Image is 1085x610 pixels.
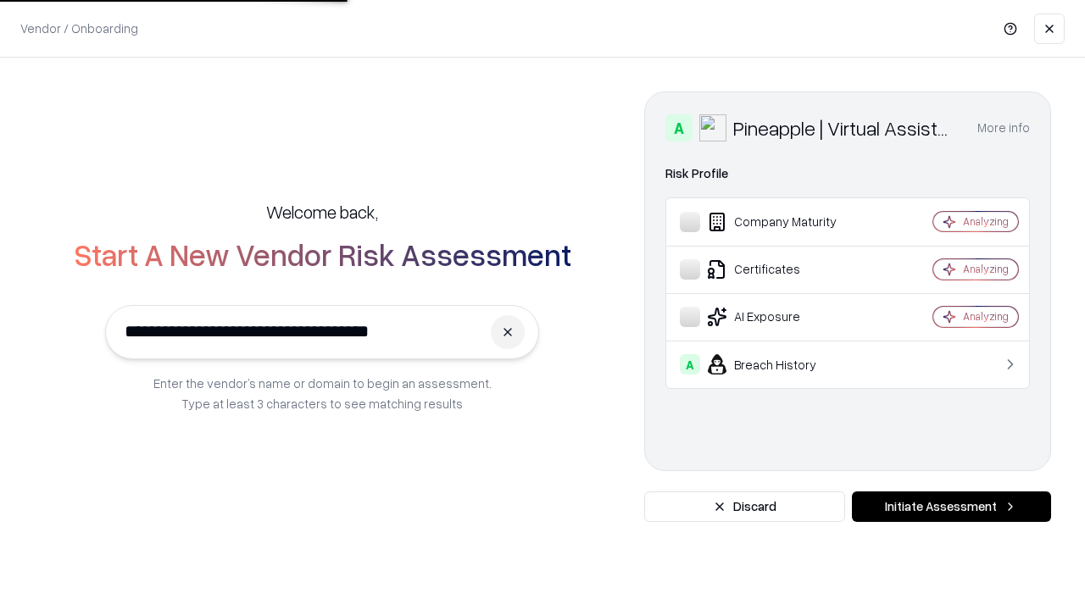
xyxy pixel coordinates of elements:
[963,262,1009,276] div: Analyzing
[733,114,957,141] div: Pineapple | Virtual Assistant Agency
[74,237,571,271] h2: Start A New Vendor Risk Assessment
[153,373,492,413] p: Enter the vendor’s name or domain to begin an assessment. Type at least 3 characters to see match...
[665,114,693,141] div: A
[852,491,1051,522] button: Initiate Assessment
[266,200,378,224] h5: Welcome back,
[680,354,700,374] div: A
[977,113,1030,143] button: More info
[644,491,845,522] button: Discard
[699,114,726,141] img: Pineapple | Virtual Assistant Agency
[680,259,882,280] div: Certificates
[963,309,1009,324] div: Analyzing
[20,19,138,37] p: Vendor / Onboarding
[680,307,882,327] div: AI Exposure
[680,354,882,374] div: Breach History
[680,212,882,232] div: Company Maturity
[963,214,1009,229] div: Analyzing
[665,164,1030,184] div: Risk Profile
